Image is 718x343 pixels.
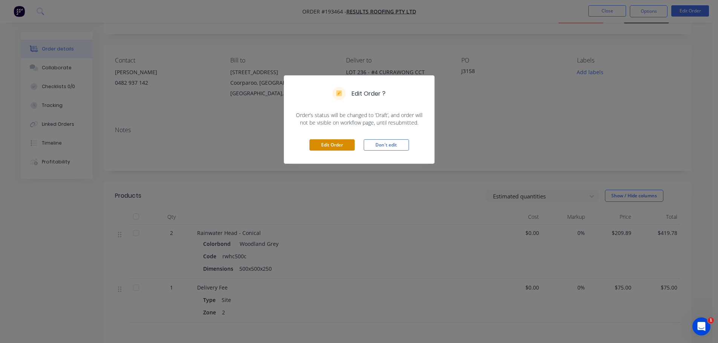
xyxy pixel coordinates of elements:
[364,139,409,151] button: Don't edit
[352,89,386,98] h5: Edit Order ?
[692,317,710,335] iframe: Intercom live chat
[293,111,425,127] span: Order’s status will be changed to ‘Draft’, and order will not be visible on workflow page, until ...
[708,317,714,323] span: 1
[309,139,355,151] button: Edit Order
